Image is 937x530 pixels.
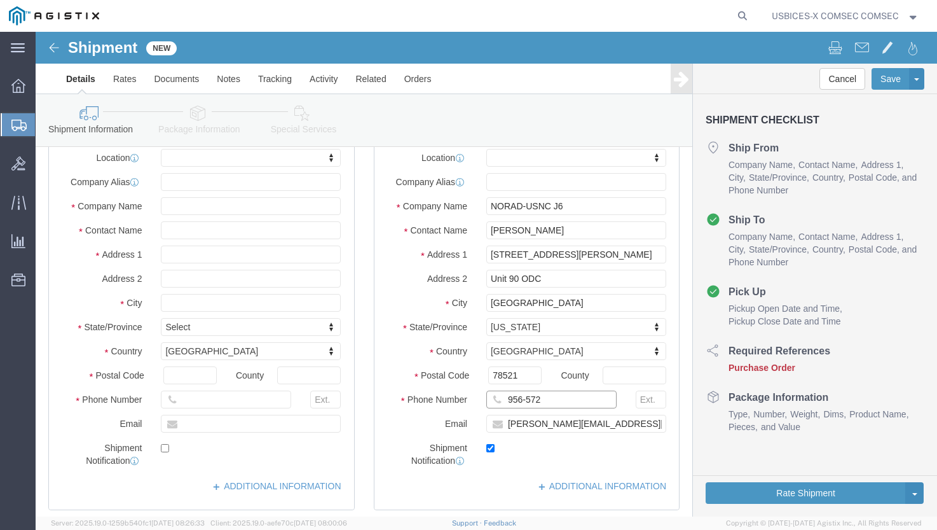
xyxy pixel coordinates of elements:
[294,519,347,527] span: [DATE] 08:00:06
[452,519,484,527] a: Support
[36,32,937,517] iframe: FS Legacy Container
[772,9,899,23] span: USBICES-X COMSEC COMSEC
[484,519,516,527] a: Feedback
[51,519,205,527] span: Server: 2025.19.0-1259b540fc1
[9,6,99,25] img: logo
[771,8,920,24] button: USBICES-X COMSEC COMSEC
[726,518,922,529] span: Copyright © [DATE]-[DATE] Agistix Inc., All Rights Reserved
[210,519,347,527] span: Client: 2025.19.0-aefe70c
[151,519,205,527] span: [DATE] 08:26:33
